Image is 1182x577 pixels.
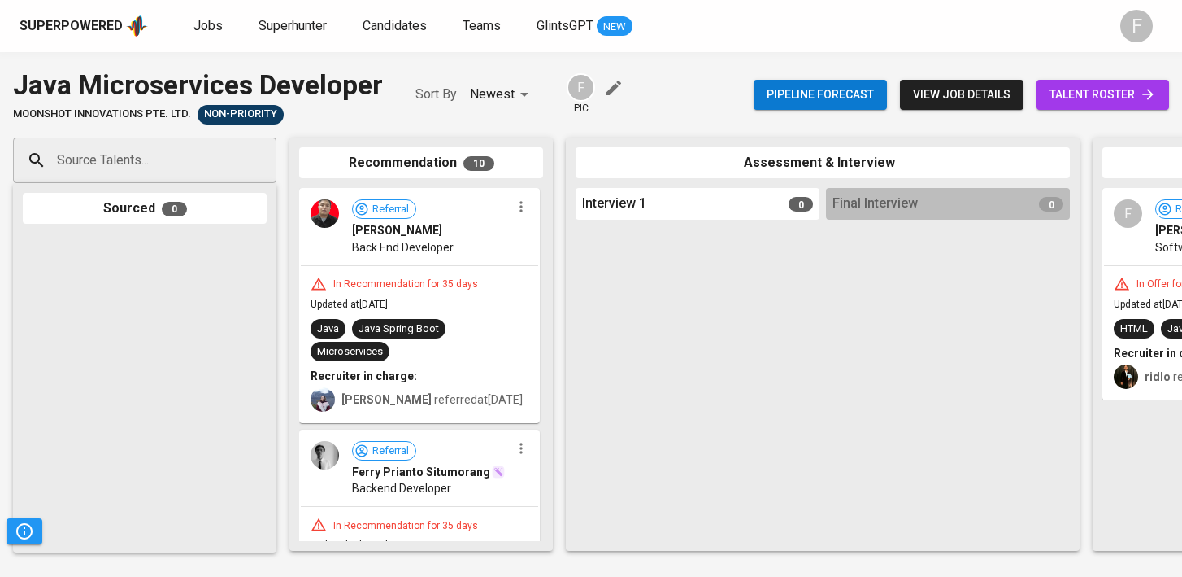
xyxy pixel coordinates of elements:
[13,65,383,105] div: Java Microservices Developer
[1145,370,1171,383] b: ridlo
[359,321,439,337] div: Java Spring Boot
[311,387,335,412] img: christine.raharja@glints.com
[1036,80,1169,110] a: talent roster
[267,159,271,162] button: Open
[198,107,284,122] span: Non-Priority
[259,18,327,33] span: Superhunter
[193,16,226,37] a: Jobs
[470,80,534,110] div: Newest
[463,156,494,171] span: 10
[913,85,1010,105] span: view job details
[537,16,632,37] a: GlintsGPT NEW
[299,147,543,179] div: Recommendation
[311,369,417,382] b: Recruiter in charge:
[311,299,388,310] span: Updated at [DATE]
[754,80,887,110] button: Pipeline forecast
[198,105,284,125] div: Hiring on Hold
[20,14,148,38] a: Superpoweredapp logo
[1039,197,1063,212] span: 0
[832,195,918,213] span: Final Interview
[492,466,505,479] img: magic_wand.svg
[900,80,1023,110] button: view job details
[1114,199,1142,228] div: F
[311,441,339,470] img: 23f5ea635ccd46dda7eba639e2db6a74.jpg
[352,222,442,238] span: [PERSON_NAME]
[20,17,123,36] div: Superpowered
[311,540,388,551] span: Updated at [DATE]
[537,18,593,33] span: GlintsGPT
[13,107,191,122] span: Moonshot Innovations Pte. Ltd.
[1120,321,1148,337] div: HTML
[567,73,595,116] div: pic
[23,193,267,225] div: Sourced
[126,14,148,38] img: app logo
[1114,365,1138,389] img: ridlo@glints.com
[366,444,415,459] span: Referral
[463,18,501,33] span: Teams
[363,16,430,37] a: Candidates
[576,147,1070,179] div: Assessment & Interview
[193,18,223,33] span: Jobs
[789,197,813,212] span: 0
[327,519,485,533] div: In Recommendation for 35 days
[352,239,454,256] span: Back End Developer
[415,85,457,104] p: Sort By
[1120,10,1153,42] div: F
[363,18,427,33] span: Candidates
[582,195,646,213] span: Interview 1
[470,85,515,104] p: Newest
[341,393,523,406] span: referred at [DATE]
[341,393,432,406] b: [PERSON_NAME]
[352,480,451,496] span: Backend Developer
[463,16,504,37] a: Teams
[352,464,490,480] span: Ferry Prianto Situmorang
[7,518,42,544] button: Pipeline Triggers
[162,202,187,216] span: 0
[767,85,874,105] span: Pipeline forecast
[299,188,540,423] div: Referral[PERSON_NAME]Back End DeveloperIn Recommendation for 35 daysUpdated at[DATE]JavaJava Spri...
[597,19,632,35] span: NEW
[1049,85,1156,105] span: talent roster
[366,202,415,217] span: Referral
[317,321,339,337] div: Java
[311,199,339,228] img: 4b0f6a6e9b9baf52bc7c132ab9e118ae.jpg
[327,278,485,291] div: In Recommendation for 35 days
[317,344,383,360] div: Microservices
[259,16,330,37] a: Superhunter
[567,73,595,102] div: F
